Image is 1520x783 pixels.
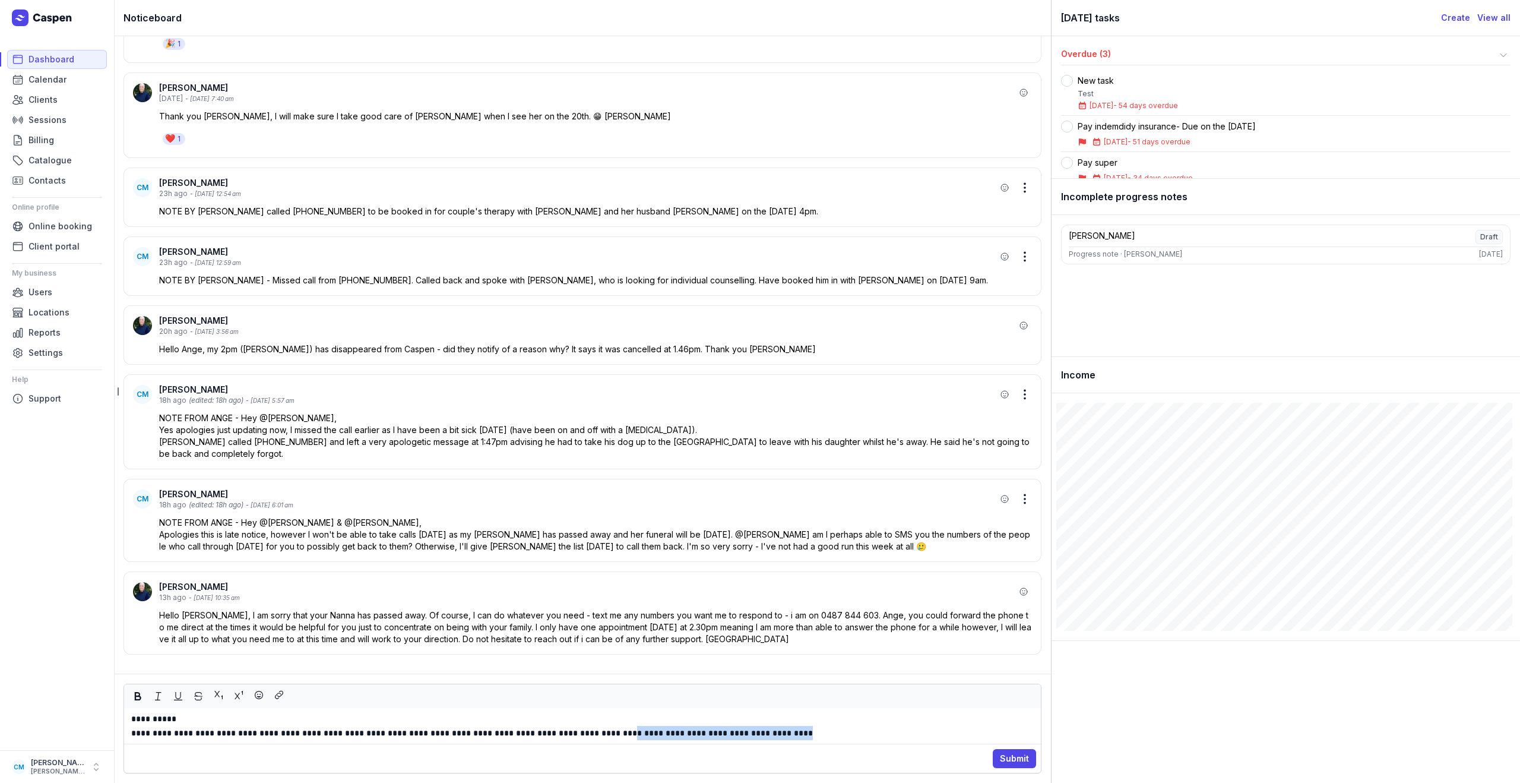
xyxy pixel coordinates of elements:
span: Users [28,285,52,299]
span: Dashboard [28,52,74,67]
span: Sessions [28,113,66,127]
span: Clients [28,93,58,107]
span: [DATE] [1090,101,1113,110]
div: [DATE] [159,94,183,103]
p: NOTE BY [PERSON_NAME] called [PHONE_NUMBER] to be booked in for couple's therapy with [PERSON_NAM... [159,206,1032,217]
div: [PERSON_NAME][EMAIL_ADDRESS][DOMAIN_NAME][PERSON_NAME] [31,768,85,776]
div: Online profile [12,198,102,217]
span: CM [137,390,148,399]
p: Hello [PERSON_NAME], I am sorry that your Nanna has passed away. Of course, I can do whatever you... [159,610,1032,645]
div: 23h ago [159,258,188,267]
img: User profile image [133,83,152,102]
img: User profile image [133,582,152,601]
div: [PERSON_NAME] [159,246,996,258]
div: Progress note · [PERSON_NAME] [1069,250,1182,259]
div: [PERSON_NAME] [159,384,996,396]
div: 18h ago [159,396,186,405]
p: NOTE FROM ANGE - Hey @[PERSON_NAME] & @[PERSON_NAME], Apologies this is late notice, however I wo... [159,517,1032,552]
div: 18h ago [159,500,186,510]
span: Contacts [28,173,66,188]
div: (edited: 18h ago) [189,500,243,510]
span: Calendar [28,72,66,87]
div: Income [1052,357,1520,393]
div: (edited: 18h ago) [189,396,243,405]
div: - [DATE] 10:35 am [189,593,240,602]
p: NOTE BY [PERSON_NAME] - Missed call from [PHONE_NUMBER]. Called back and spoke with [PERSON_NAME]... [159,274,1032,286]
span: CM [137,252,148,261]
span: - 34 days overdue [1128,173,1193,182]
div: Pay indemdidy insurance- Due on the [DATE] [1078,121,1256,132]
div: 1 [178,39,180,49]
span: CM [14,760,24,774]
div: - [DATE] 5:57 am [246,396,294,405]
div: Help [12,370,102,389]
div: My business [12,264,102,283]
div: [DATE] [1479,250,1503,259]
div: 23h ago [159,189,188,198]
span: Billing [28,133,54,147]
span: - 51 days overdue [1128,137,1190,146]
div: [PERSON_NAME] [159,177,996,189]
span: Submit [1000,752,1029,766]
span: CM [137,494,148,504]
div: 1 [178,134,180,144]
a: [PERSON_NAME]DraftProgress note · [PERSON_NAME][DATE] [1061,225,1510,264]
div: Pay super [1078,157,1193,169]
img: User profile image [133,316,152,335]
div: [PERSON_NAME] [31,758,85,768]
div: [PERSON_NAME] [159,315,1015,327]
div: [PERSON_NAME] [1069,230,1135,244]
div: Incomplete progress notes [1052,179,1520,215]
div: - [DATE] 7:40 am [185,94,234,103]
div: Test [1078,89,1178,99]
div: - [DATE] 6:01 am [246,501,293,510]
div: [PERSON_NAME] [159,581,1015,593]
span: Locations [28,305,69,320]
div: 13h ago [159,593,186,602]
div: New task [1078,75,1178,87]
a: View all [1477,11,1510,25]
div: 🎉 [165,38,175,50]
span: Support [28,391,61,406]
button: Submit [993,749,1036,768]
div: ❤️ [165,133,175,145]
div: - [DATE] 12:59 am [190,258,241,267]
span: Draft [1475,230,1503,244]
span: [DATE] [1104,137,1128,146]
div: Overdue (3) [1061,48,1496,62]
span: Client portal [28,239,80,254]
a: Create [1441,11,1470,25]
div: 20h ago [159,327,188,336]
span: Online booking [28,219,92,233]
span: CM [137,183,148,192]
span: Settings [28,346,63,360]
p: Hello Ange, my 2pm ([PERSON_NAME]) has disappeared from Caspen - did they notify of a reason why?... [159,343,1032,355]
div: - [DATE] 3:56 am [190,327,239,336]
span: Reports [28,326,61,340]
p: NOTE FROM ANGE - Hey @[PERSON_NAME], Yes apologies just updating now, I missed the call earlier a... [159,412,1032,460]
span: - 54 days overdue [1113,101,1178,110]
div: [DATE] tasks [1061,10,1441,26]
span: [DATE] [1104,173,1128,182]
div: [PERSON_NAME] [159,488,996,500]
div: - [DATE] 12:54 am [190,190,241,198]
p: Thank you [PERSON_NAME], I will make sure I take good care of [PERSON_NAME] when I see her on the... [159,110,1032,122]
div: [PERSON_NAME] [159,82,1015,94]
span: Catalogue [28,153,72,168]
